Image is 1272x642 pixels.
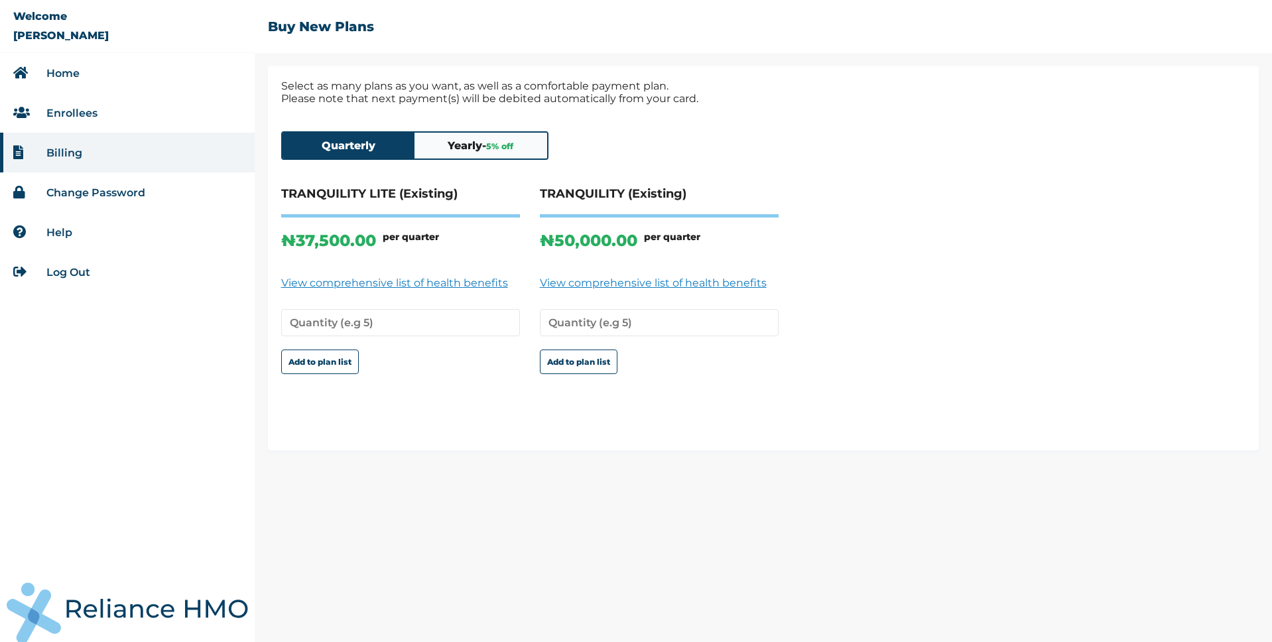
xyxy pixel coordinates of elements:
h2: Buy New Plans [268,19,374,34]
a: Help [46,226,72,239]
a: Billing [46,147,82,159]
button: Add to plan list [540,350,617,374]
p: Select as many plans as you want, as well as a comfortable payment plan. Please note that next pa... [281,80,1245,105]
button: Yearly-5% off [414,133,547,159]
a: Log Out [46,266,90,279]
button: Quarterly [283,133,415,159]
p: Welcome [13,10,67,23]
button: Add to plan list [281,350,359,374]
a: Home [46,67,80,80]
p: ₦ 37,500.00 [281,231,376,250]
a: View comprehensive list of health benefits [281,277,520,289]
input: Quantity (e.g 5) [540,309,779,336]
input: Quantity (e.g 5) [281,309,520,336]
h6: per quarter [644,231,700,250]
a: Enrollees [46,107,97,119]
h6: per quarter [383,231,439,250]
span: 5 % off [486,141,513,151]
p: ₦ 50,000.00 [540,231,637,250]
a: Change Password [46,186,145,199]
h4: TRANQUILITY (Existing) [540,186,779,218]
h4: TRANQUILITY LITE (Existing) [281,186,520,218]
a: View comprehensive list of health benefits [540,277,779,289]
p: [PERSON_NAME] [13,29,109,42]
